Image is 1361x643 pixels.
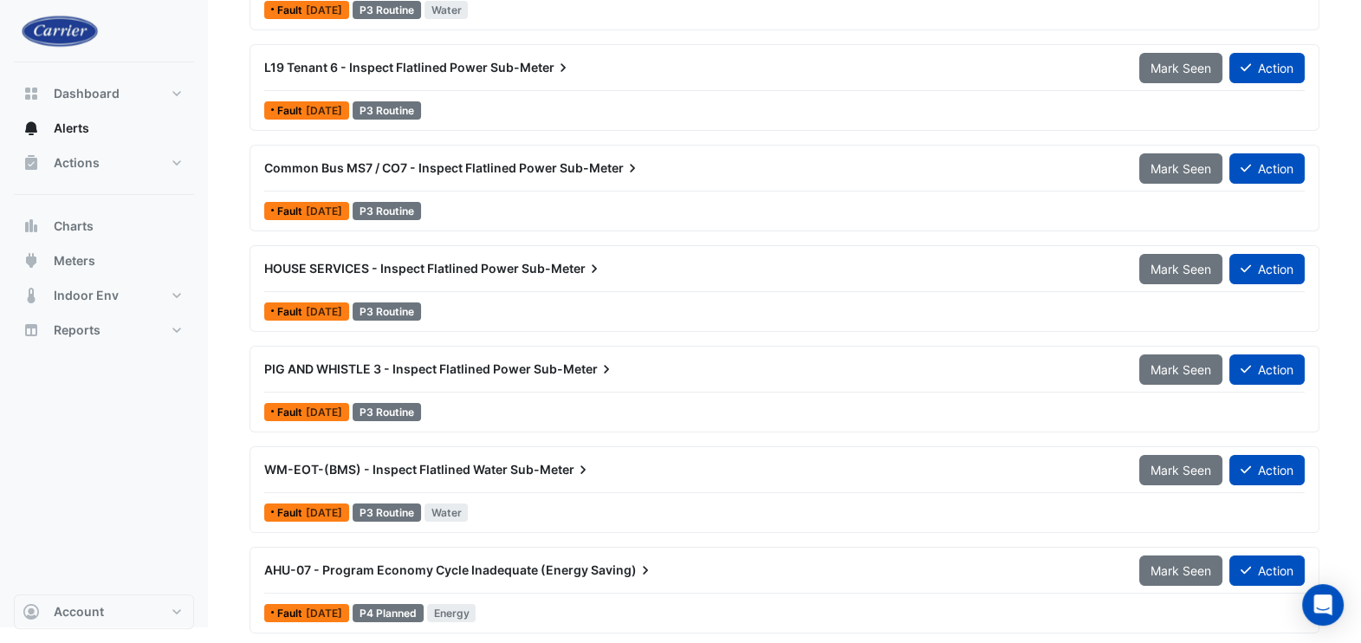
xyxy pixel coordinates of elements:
div: P3 Routine [353,302,421,321]
span: Sub-Meter [560,159,641,177]
span: Charts [54,218,94,235]
app-icon: Indoor Env [23,287,40,304]
span: Fri 12-Jul-2024 16:17 AEST [306,205,342,218]
span: WM-EOT-(BMS) - Inspect Flatlined Water [264,462,508,477]
span: Saving) [591,562,654,579]
button: Mark Seen [1139,555,1222,586]
button: Action [1229,555,1305,586]
span: Common Bus MS7 / CO7 - Inspect Flatlined Power [264,160,557,175]
span: Energy [427,604,476,622]
span: Mark Seen [1150,61,1211,75]
button: Action [1229,354,1305,385]
button: Reports [14,313,194,347]
div: P3 Routine [353,403,421,421]
span: Fri 12-Jul-2024 16:17 AEST [306,305,342,318]
div: P3 Routine [353,202,421,220]
span: Fault [277,307,306,317]
button: Charts [14,209,194,244]
span: Mark Seen [1150,262,1211,276]
span: Fault [277,508,306,518]
app-icon: Meters [23,252,40,270]
span: Mark Seen [1150,362,1211,377]
span: Fault [277,106,306,116]
span: Mon 11-Aug-2025 07:01 AEST [306,607,342,620]
span: Alerts [54,120,89,137]
app-icon: Reports [23,321,40,339]
img: Company Logo [21,14,99,48]
span: Dashboard [54,85,120,102]
app-icon: Charts [23,218,40,235]
span: Fri 12-Jul-2024 16:17 AEST [306,104,342,117]
span: Sub-Meter [522,260,603,277]
button: Action [1229,455,1305,485]
span: Water [425,1,469,19]
span: Fri 18-Jul-2025 10:00 AEST [306,3,342,16]
span: Sub-Meter [510,461,592,478]
div: P3 Routine [353,503,421,522]
button: Indoor Env [14,278,194,313]
button: Dashboard [14,76,194,111]
button: Account [14,594,194,629]
span: Fault [277,206,306,217]
span: PIG AND WHISTLE 3 - Inspect Flatlined Power [264,361,531,376]
button: Mark Seen [1139,53,1222,83]
button: Actions [14,146,194,180]
span: L19 Tenant 6 - Inspect Flatlined Power [264,60,488,75]
app-icon: Alerts [23,120,40,137]
button: Action [1229,254,1305,284]
span: Mark Seen [1150,161,1211,176]
span: HOUSE SERVICES - Inspect Flatlined Power [264,261,519,276]
span: Indoor Env [54,287,119,304]
span: Fault [277,5,306,16]
span: Mark Seen [1150,463,1211,477]
button: Mark Seen [1139,153,1222,184]
span: Fri 12-Jul-2024 16:15 AEST [306,506,342,519]
div: P4 Planned [353,604,424,622]
span: Water [425,503,469,522]
div: Open Intercom Messenger [1302,584,1344,626]
span: Sub-Meter [534,360,615,378]
span: Account [54,603,104,620]
span: Mark Seen [1150,563,1211,578]
button: Alerts [14,111,194,146]
span: Sub-Meter [490,59,572,76]
div: P3 Routine [353,101,421,120]
span: Fri 12-Jul-2024 16:17 AEST [306,406,342,419]
div: P3 Routine [353,1,421,19]
button: Mark Seen [1139,455,1222,485]
button: Meters [14,244,194,278]
button: Action [1229,53,1305,83]
span: Reports [54,321,100,339]
button: Action [1229,153,1305,184]
button: Mark Seen [1139,254,1222,284]
app-icon: Actions [23,154,40,172]
button: Mark Seen [1139,354,1222,385]
span: Fault [277,608,306,619]
app-icon: Dashboard [23,85,40,102]
span: Meters [54,252,95,270]
span: Fault [277,407,306,418]
span: Actions [54,154,100,172]
span: AHU-07 - Program Economy Cycle Inadequate (Energy [264,562,588,577]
